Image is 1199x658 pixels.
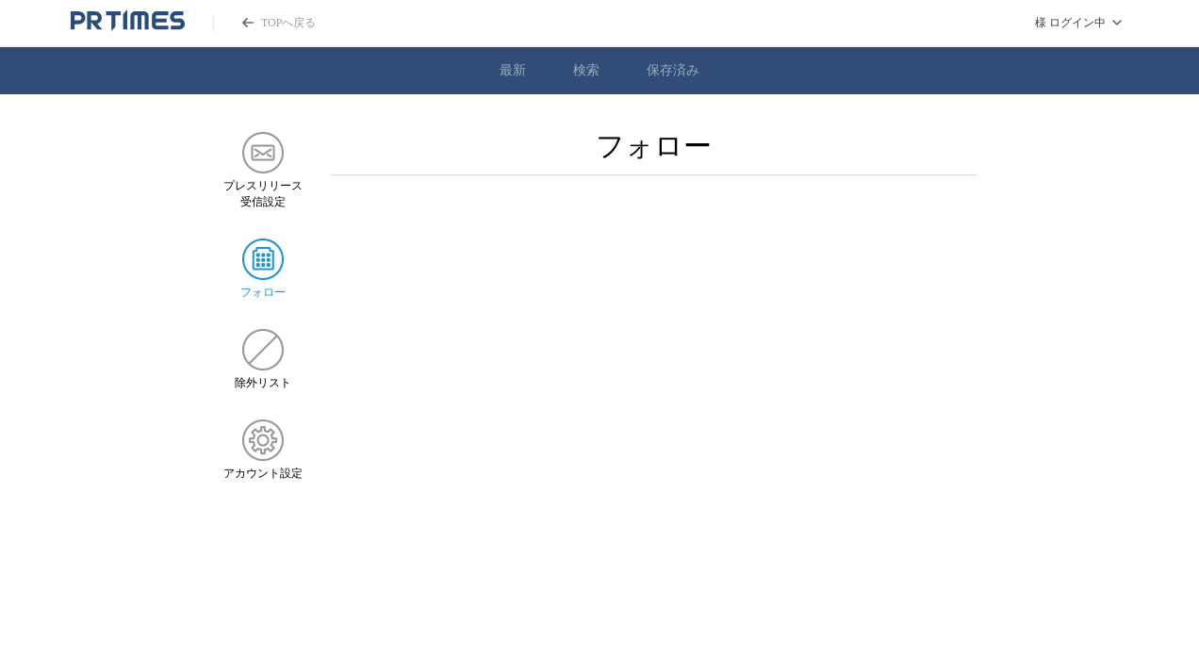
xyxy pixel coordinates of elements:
[242,239,284,280] img: フォロー
[223,466,303,482] span: アカウント設定
[647,62,699,79] a: 保存済み
[240,285,286,301] span: フォロー
[223,178,303,210] span: プレスリリース 受信設定
[242,329,284,370] img: 除外リスト
[213,15,316,31] a: PR TIMESのトップページはこちら
[242,419,284,461] img: アカウント設定
[242,132,284,173] img: プレスリリース 受信設定
[222,239,303,301] a: フォローフォロー
[596,132,712,160] h2: フォロー
[222,419,303,482] a: アカウント設定アカウント設定
[235,375,291,391] span: 除外リスト
[222,329,303,391] a: 除外リスト除外リスト
[573,62,599,79] a: 検索
[71,9,185,36] a: PR TIMESのトップページはこちら
[500,62,526,79] a: 最新
[222,132,303,210] a: プレスリリース 受信設定プレスリリース 受信設定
